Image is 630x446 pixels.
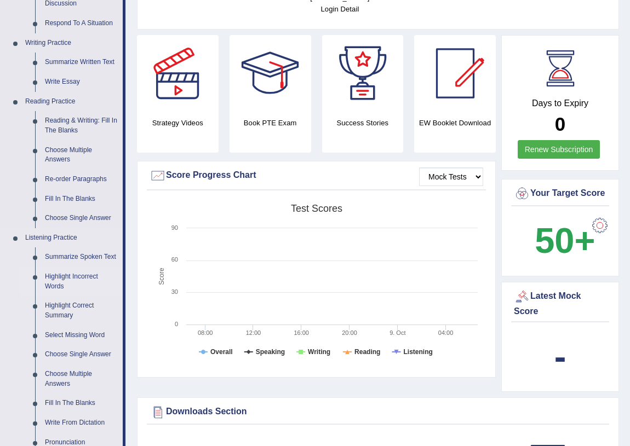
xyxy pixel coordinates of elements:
text: 08:00 [198,329,213,336]
h4: Success Stories [322,117,404,129]
a: Fill In The Blanks [40,393,123,413]
tspan: Speaking [256,348,285,356]
tspan: Overall [210,348,233,356]
a: Fill In The Blanks [40,189,123,209]
text: 04:00 [438,329,454,336]
a: Reading Practice [20,92,123,112]
b: - [554,337,566,377]
text: 0 [175,321,178,327]
a: Choose Multiple Answers [40,364,123,393]
text: 16:00 [294,329,309,336]
a: Writing Practice [20,33,123,53]
b: 0 [555,113,565,135]
a: Summarize Written Text [40,53,123,72]
a: Re-order Paragraphs [40,170,123,189]
div: Latest Mock Score [514,288,606,318]
a: Select Missing Word [40,326,123,345]
a: Write Essay [40,72,123,92]
a: Choose Single Answer [40,208,123,228]
a: Highlight Incorrect Words [40,267,123,296]
a: Reading & Writing: Fill In The Blanks [40,111,123,140]
tspan: Writing [308,348,330,356]
text: 60 [171,256,178,263]
text: 30 [171,288,178,295]
a: Choose Single Answer [40,345,123,364]
a: Listening Practice [20,228,123,248]
a: Write From Dictation [40,413,123,433]
tspan: Score [158,268,165,285]
text: 20:00 [342,329,357,336]
h4: Book PTE Exam [230,117,311,129]
div: Your Target Score [514,186,606,202]
h4: Strategy Videos [137,117,219,129]
a: Choose Multiple Answers [40,141,123,170]
div: Downloads Section [150,404,606,420]
tspan: 9. Oct [390,329,405,336]
tspan: Test scores [291,203,342,214]
a: Summarize Spoken Text [40,247,123,267]
a: Renew Subscription [518,140,600,159]
a: Highlight Correct Summary [40,296,123,325]
div: Score Progress Chart [150,167,483,184]
h4: Days to Expiry [514,99,606,108]
h4: EW Booklet Download [414,117,496,129]
a: Respond To A Situation [40,14,123,33]
b: 50+ [535,221,595,260]
tspan: Reading [354,348,380,356]
text: 12:00 [246,329,261,336]
text: 90 [171,224,178,231]
tspan: Listening [404,348,433,356]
